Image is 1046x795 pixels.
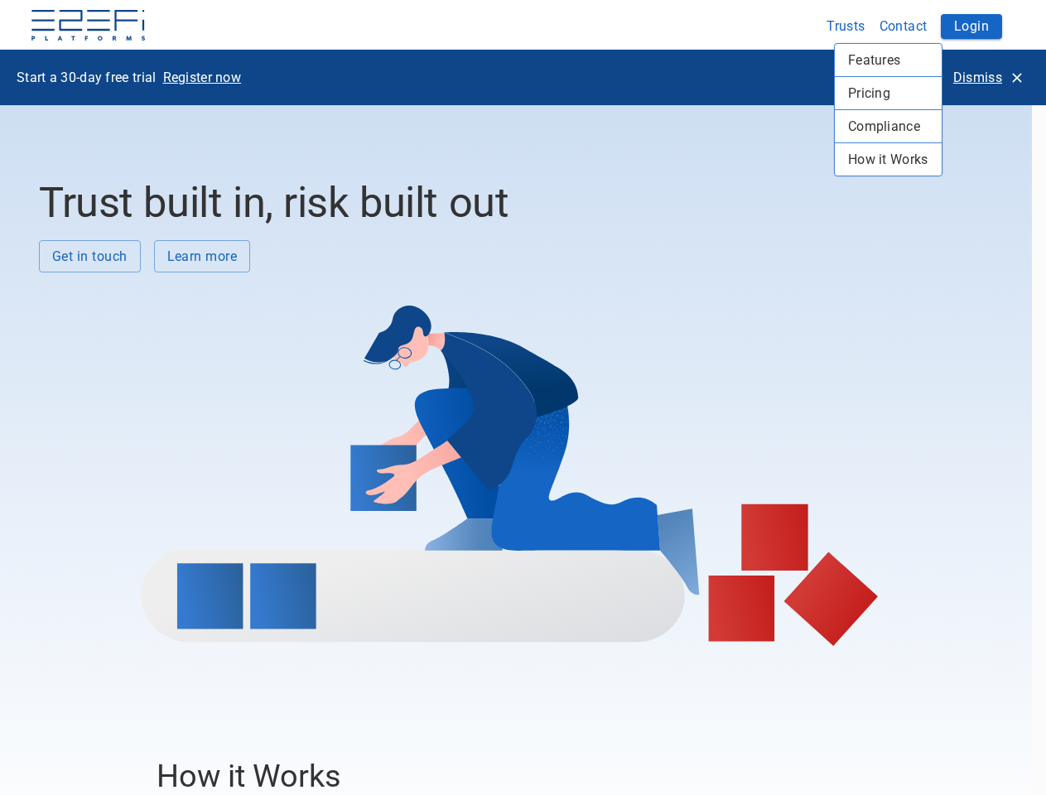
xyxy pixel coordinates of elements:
[835,110,942,142] div: Compliance
[835,143,942,176] div: How it Works
[848,84,928,103] span: Pricing
[835,44,942,76] div: Features
[835,77,942,109] div: Pricing
[848,51,928,70] span: Features
[848,117,928,136] span: Compliance
[848,150,928,169] span: How it Works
